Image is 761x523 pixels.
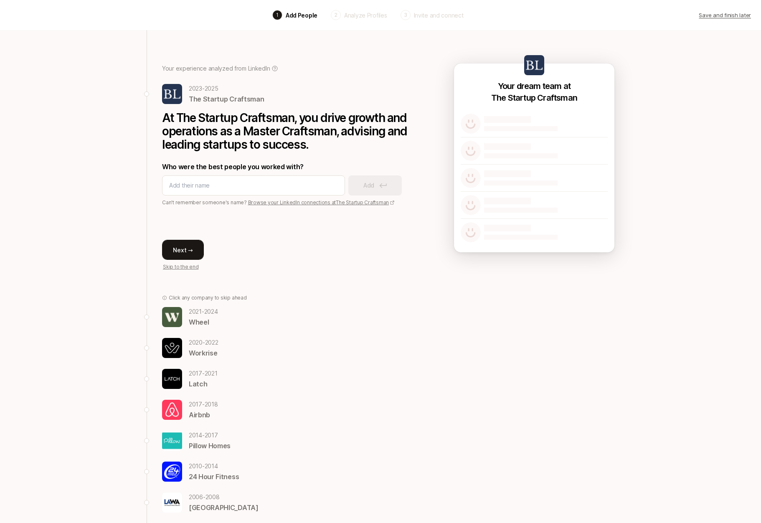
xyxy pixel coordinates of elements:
img: default-avatar.svg [461,141,481,161]
p: [GEOGRAPHIC_DATA] [189,502,259,513]
img: 3f9a8aea_d77e_4605_888a_6e8feaae9cd9.jpg [162,400,182,420]
p: 2010 - 2014 [189,461,239,471]
p: The Startup Craftsman [491,92,577,104]
p: 24 Hour Fitness [189,471,239,482]
p: 2006 - 2008 [189,492,259,502]
p: Your dream team at [498,80,571,92]
p: At The Startup Craftsman, you drive growth and operations as a Master Craftsman, advising and lea... [162,111,413,151]
p: 2017 - 2021 [189,368,218,378]
p: Can't remember someone's name? [162,199,413,206]
p: Click any company to skip ahead [169,294,247,302]
img: 64dcfa8a_296b_4344_923b_e702232ad0e2.jpg [162,431,182,451]
img: default-avatar.svg [461,168,481,188]
button: Next → [162,240,204,260]
a: Browse your LinkedIn connections atThe Startup Craftsman [248,199,395,206]
img: default-avatar.svg [461,114,481,134]
p: Airbnb [189,409,218,420]
p: Wheel [189,317,218,328]
p: The Startup Craftsman [189,94,264,104]
img: default-avatar.svg [461,195,481,215]
p: 1 [276,11,279,19]
p: Latch [189,378,218,389]
img: 219a8146_c4a8_416f_9efb_19a6b92ca47d.jpg [162,493,182,513]
p: 2014 - 2017 [189,430,231,440]
img: 5824d0be_2faf_4243_8131_beea46d77a3a.jpg [524,55,544,75]
p: Workrise [189,348,218,358]
img: 5824d0be_2faf_4243_8131_beea46d77a3a.jpg [162,84,182,104]
img: 22bf05ce_5cf6_4558_92cd_236df4dc22a5.jpg [162,369,182,389]
p: Skip to the end [163,263,198,271]
img: default-avatar.svg [461,222,481,242]
p: 2017 - 2018 [189,399,218,409]
p: Add People [286,11,317,20]
p: 3 [404,11,407,19]
p: 2 [335,11,337,19]
p: Your experience analyzed from LinkedIn [162,63,270,74]
p: Analyze Profiles [344,11,387,20]
img: fbdbfa8d_4038_40d0_903b_77fdfb384cc7.jpg [162,462,182,482]
p: 2023 - 2025 [189,84,264,94]
p: 2021 - 2024 [189,307,218,317]
img: 05322b59_6693_41c2_92e1_8ee05d2c14ee.jpg [162,338,182,358]
img: 7f70a7fd_2406_4f60_bf3d_a90d44330abb.jpg [162,307,182,327]
p: 2020 - 2022 [189,338,218,348]
p: Invite and connect [414,11,464,20]
p: Who were the best people you worked with? [162,161,413,172]
input: Add their name [169,180,338,190]
p: Save and finish later [699,11,751,19]
p: Pillow Homes [189,440,231,451]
